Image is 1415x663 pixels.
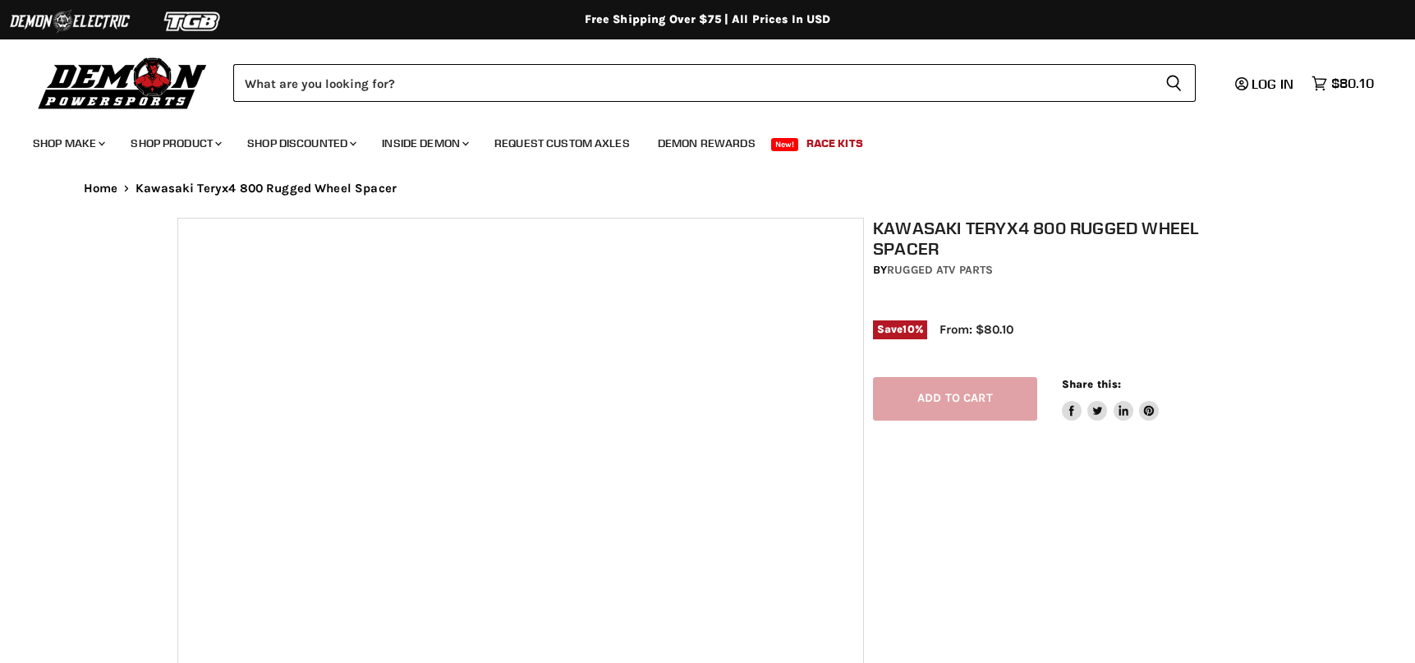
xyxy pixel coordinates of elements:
ul: Main menu [21,120,1370,160]
a: Race Kits [794,127,875,160]
span: $80.10 [1331,76,1374,91]
a: Rugged ATV Parts [887,263,993,277]
form: Product [233,64,1196,102]
img: Demon Electric Logo 2 [8,6,131,37]
nav: Breadcrumbs [51,182,1365,196]
span: New! [771,138,799,151]
a: Shop Product [118,127,232,160]
span: From: $80.10 [940,322,1013,337]
a: Request Custom Axles [482,127,642,160]
span: 10 [903,323,914,335]
span: Kawasaki Teryx4 800 Rugged Wheel Spacer [136,182,397,196]
a: $80.10 [1303,71,1382,95]
span: Share this: [1062,378,1121,390]
img: Demon Powersports [33,53,213,112]
input: Search [233,64,1152,102]
aside: Share this: [1062,377,1160,421]
span: Save % [873,320,927,338]
h1: Kawasaki Teryx4 800 Rugged Wheel Spacer [873,218,1247,259]
a: Shop Discounted [235,127,366,160]
a: Demon Rewards [645,127,768,160]
button: Search [1152,64,1196,102]
div: by [873,261,1247,279]
span: Log in [1252,76,1293,92]
a: Shop Make [21,127,115,160]
a: Home [84,182,118,196]
a: Inside Demon [370,127,479,160]
img: TGB Logo 2 [131,6,255,37]
a: Log in [1228,76,1303,91]
div: Free Shipping Over $75 | All Prices In USD [51,12,1365,27]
